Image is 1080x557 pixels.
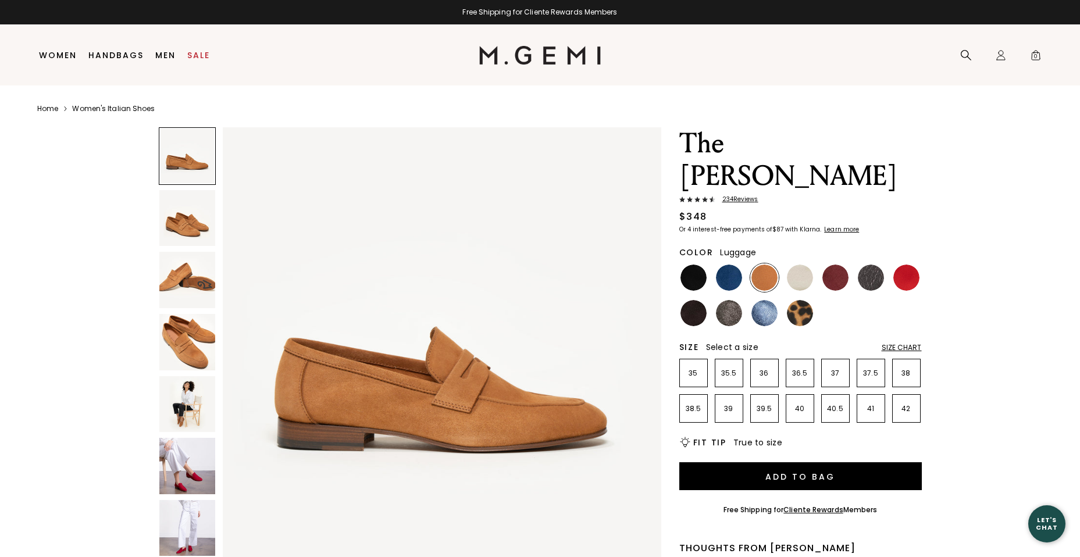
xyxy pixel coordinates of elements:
span: 0 [1030,52,1042,63]
p: 38.5 [680,404,707,413]
a: Handbags [88,51,144,60]
img: The Sacca Donna [159,314,216,370]
h2: Fit Tip [693,438,726,447]
p: 36.5 [786,369,814,378]
p: 37.5 [857,369,885,378]
img: Navy [716,265,742,291]
img: Sunset Red [893,265,919,291]
img: Burgundy [822,265,849,291]
a: Home [37,104,58,113]
img: The Sacca Donna [159,252,216,308]
klarna-placement-style-body: with Klarna [785,225,823,234]
img: Cocoa [716,300,742,326]
p: 36 [751,369,778,378]
div: $348 [679,210,707,224]
div: Thoughts from [PERSON_NAME] [679,541,922,555]
span: 234 Review s [715,196,758,203]
img: Black [680,265,707,291]
a: Women's Italian Shoes [72,104,155,113]
klarna-placement-style-body: Or 4 interest-free payments of [679,225,772,234]
p: 40 [786,404,814,413]
span: Select a size [706,341,758,353]
h2: Size [679,342,699,352]
img: M.Gemi [479,46,601,65]
div: Let's Chat [1028,516,1065,531]
p: 40.5 [822,404,849,413]
img: The Sacca Donna [159,500,216,556]
p: 42 [893,404,920,413]
klarna-placement-style-amount: $87 [772,225,783,234]
h1: The [PERSON_NAME] [679,127,922,192]
img: The Sacca Donna [159,376,216,433]
span: Luggage [720,247,756,258]
p: 37 [822,369,849,378]
img: Leopard [787,300,813,326]
img: The Sacca Donna [159,190,216,247]
img: Light Oatmeal [787,265,813,291]
a: Learn more [823,226,859,233]
img: Sapphire [751,300,778,326]
button: Add to Bag [679,462,922,490]
h2: Color [679,248,714,257]
klarna-placement-style-cta: Learn more [824,225,859,234]
span: True to size [733,437,782,448]
img: Dark Gunmetal [858,265,884,291]
a: Men [155,51,176,60]
a: Cliente Rewards [783,505,843,515]
img: Luggage [751,265,778,291]
a: 234Reviews [679,196,922,205]
a: Sale [187,51,210,60]
p: 41 [857,404,885,413]
p: 35.5 [715,369,743,378]
div: Size Chart [882,343,922,352]
div: Free Shipping for Members [723,505,878,515]
a: Women [39,51,77,60]
p: 38 [893,369,920,378]
img: Dark Chocolate [680,300,707,326]
p: 39 [715,404,743,413]
img: The Sacca Donna [159,438,216,494]
p: 35 [680,369,707,378]
p: 39.5 [751,404,778,413]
